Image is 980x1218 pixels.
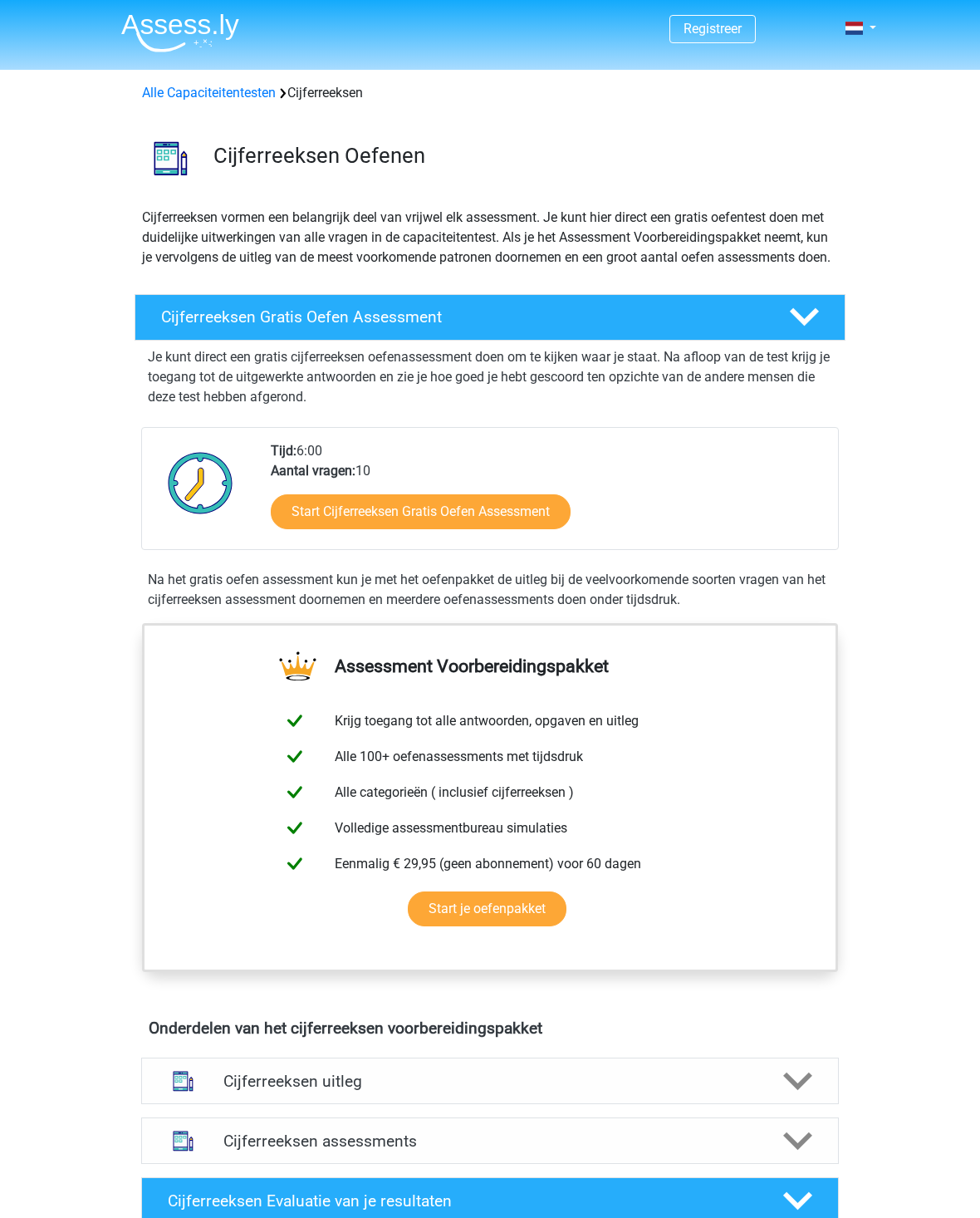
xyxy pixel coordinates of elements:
h4: Cijferreeksen uitleg [223,1072,757,1091]
a: uitleg Cijferreeksen uitleg [135,1058,845,1104]
img: Assessly [121,13,239,52]
a: Alle Capaciteitentesten [142,85,276,101]
div: Cijferreeksen [135,83,845,103]
h4: Cijferreeksen assessments [223,1132,757,1151]
a: Registreer [684,21,742,37]
a: Cijferreeksen Gratis Oefen Assessment [128,294,852,341]
h4: Onderdelen van het cijferreeksen voorbereidingspakket [149,1019,831,1038]
h4: Cijferreeksen Gratis Oefen Assessment [161,307,762,327]
b: Tijd: [271,443,296,459]
img: cijferreeksen assessments [162,1120,204,1162]
img: Klok [159,441,243,524]
h4: Cijferreeksen Evaluatie van je resultaten [168,1191,757,1211]
p: Cijferreeksen vormen een belangrijk deel van vrijwel elk assessment. Je kunt hier direct een grat... [142,208,838,268]
div: 6:00 10 [258,441,837,549]
b: Aantal vragen: [271,463,355,479]
div: Na het gratis oefen assessment kun je met het oefenpakket de uitleg bij de veelvoorkomende soorte... [141,570,839,610]
p: Je kunt direct een gratis cijferreeksen oefenassessment doen om te kijken waar je staat. Na afloo... [148,347,832,407]
img: cijferreeksen [135,123,206,194]
h3: Cijferreeksen Oefenen [213,143,832,169]
a: Start Cijferreeksen Gratis Oefen Assessment [271,494,571,529]
img: cijferreeksen uitleg [162,1060,204,1103]
a: assessments Cijferreeksen assessments [135,1117,845,1164]
a: Start je oefenpakket [408,891,566,926]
